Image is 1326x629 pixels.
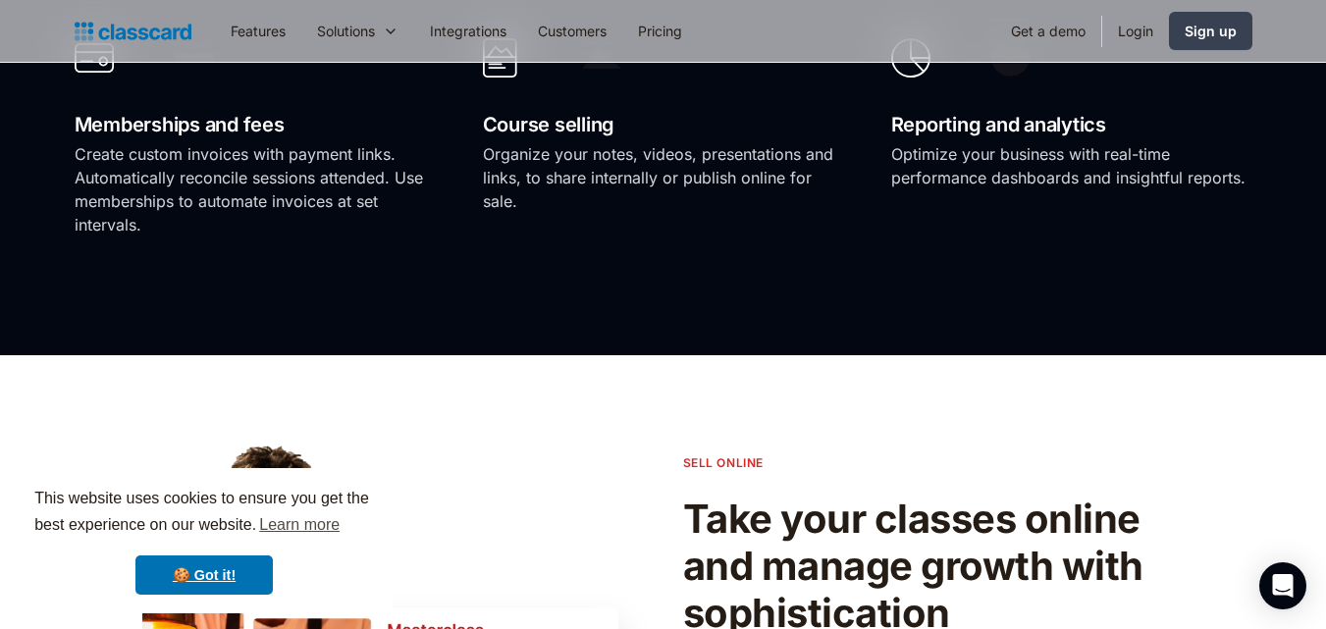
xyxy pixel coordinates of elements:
p: sell online [683,453,765,472]
div: cookieconsent [16,468,393,613]
p: Create custom invoices with payment links. Automatically reconcile sessions attended. Use members... [75,142,436,236]
div: Solutions [317,21,375,41]
a: Integrations [414,9,522,53]
h2: Reporting and analytics [891,108,1252,142]
h2: Course selling [483,108,844,142]
div: Open Intercom Messenger [1259,562,1306,609]
a: Customers [522,9,622,53]
a: Sign up [1169,12,1252,50]
a: Features [215,9,301,53]
h2: Memberships and fees [75,108,436,142]
a: Get a demo [995,9,1101,53]
a: home [75,18,191,45]
div: Sign up [1185,21,1237,41]
a: Login [1102,9,1169,53]
a: dismiss cookie message [135,555,273,595]
a: learn more about cookies [256,510,343,540]
span: This website uses cookies to ensure you get the best experience on our website. [34,487,374,540]
div: Solutions [301,9,414,53]
a: Pricing [622,9,698,53]
p: Optimize your business with real-time performance dashboards and insightful reports. [891,142,1252,189]
p: Organize your notes, videos, presentations and links, to share internally or publish online for s... [483,142,844,213]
